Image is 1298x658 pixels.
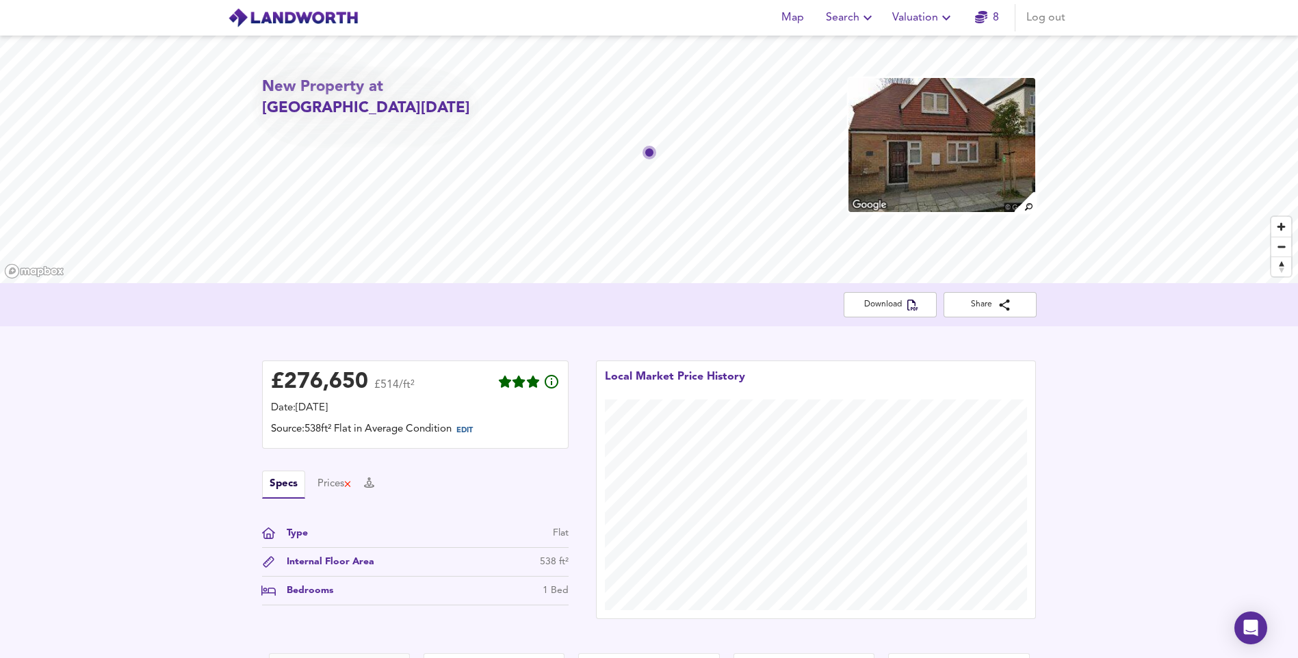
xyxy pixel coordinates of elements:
[1234,611,1267,644] div: Open Intercom Messenger
[374,380,415,399] span: £514/ft²
[271,372,368,393] div: £ 276,650
[887,4,960,31] button: Valuation
[955,298,1026,312] span: Share
[276,583,333,598] div: Bedrooms
[271,401,560,416] div: Date: [DATE]
[543,583,569,598] div: 1 Bed
[276,526,308,540] div: Type
[847,77,1036,213] img: property
[1013,190,1037,214] img: search
[855,298,926,312] span: Download
[844,292,937,317] button: Download
[820,4,881,31] button: Search
[317,477,352,492] button: Prices
[944,292,1037,317] button: Share
[262,77,510,120] h2: New Property at [GEOGRAPHIC_DATA][DATE]
[975,8,999,27] a: 8
[1026,8,1065,27] span: Log out
[553,526,569,540] div: Flat
[965,4,1009,31] button: 8
[271,422,560,440] div: Source: 538ft² Flat in Average Condition
[892,8,955,27] span: Valuation
[276,555,374,569] div: Internal Floor Area
[456,427,473,434] span: EDIT
[228,8,359,28] img: logo
[262,471,305,499] button: Specs
[4,263,64,279] a: Mapbox homepage
[771,4,815,31] button: Map
[1021,4,1071,31] button: Log out
[777,8,809,27] span: Map
[605,369,745,399] div: Local Market Price History
[826,8,876,27] span: Search
[1271,217,1291,237] button: Zoom in
[1271,237,1291,256] button: Zoom out
[1271,256,1291,276] button: Reset bearing to north
[540,555,569,569] div: 538 ft²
